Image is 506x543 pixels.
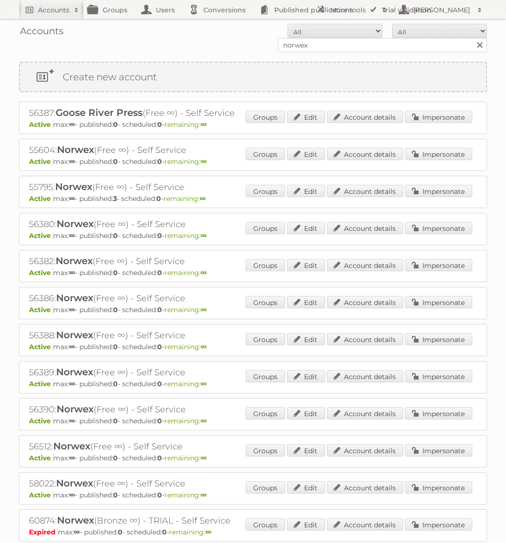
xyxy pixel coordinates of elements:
[246,518,285,531] a: Groups
[327,296,403,308] a: Account details
[69,343,75,351] strong: ∞
[287,333,325,345] a: Edit
[411,5,473,15] h2: [PERSON_NAME]
[405,444,472,457] a: Impersonate
[169,528,211,536] span: remaining:
[164,491,207,499] span: remaining:
[164,120,207,129] span: remaining:
[29,268,477,277] p: max: - published: - scheduled: -
[405,222,472,234] a: Impersonate
[29,380,477,388] p: max: - published: - scheduled: -
[157,454,162,462] strong: 0
[405,370,472,382] a: Impersonate
[200,380,207,388] strong: ∞
[157,305,162,314] strong: 0
[38,5,69,15] h2: Accounts
[29,292,362,305] h2: 56386: (Free ∞) - Self Service
[55,181,92,192] span: Norwex
[69,120,75,129] strong: ∞
[113,231,118,240] strong: 0
[29,144,362,156] h2: 55604: (Free ∞) - Self Service
[53,440,90,452] span: Norwex
[69,380,75,388] strong: ∞
[69,157,75,166] strong: ∞
[29,194,477,203] p: max: - published: - scheduled: -
[113,417,118,425] strong: 0
[405,518,472,531] a: Impersonate
[287,148,325,160] a: Edit
[246,333,285,345] a: Groups
[164,157,207,166] span: remaining:
[113,491,118,499] strong: 0
[113,194,117,203] strong: 3
[56,366,93,378] span: Norwex
[157,157,162,166] strong: 0
[157,231,162,240] strong: 0
[327,481,403,494] a: Account details
[405,407,472,419] a: Impersonate
[69,491,75,499] strong: ∞
[287,259,325,271] a: Edit
[56,292,93,304] span: Norwex
[29,491,477,499] p: max: - published: - scheduled: -
[56,329,93,341] span: Norwex
[200,194,206,203] strong: ∞
[405,333,472,345] a: Impersonate
[113,157,118,166] strong: 0
[157,380,162,388] strong: 0
[29,417,477,425] p: max: - published: - scheduled: -
[69,268,75,277] strong: ∞
[164,305,207,314] span: remaining:
[246,444,285,457] a: Groups
[164,231,207,240] span: remaining:
[162,528,167,536] strong: 0
[29,454,53,462] span: Active
[69,454,75,462] strong: ∞
[113,268,118,277] strong: 0
[156,194,161,203] strong: 0
[163,194,206,203] span: remaining:
[29,380,53,388] span: Active
[405,185,472,197] a: Impersonate
[246,296,285,308] a: Groups
[200,120,207,129] strong: ∞
[29,477,362,490] h2: 58022: (Free ∞) - Self Service
[20,63,486,91] a: Create new account
[200,268,207,277] strong: ∞
[246,259,285,271] a: Groups
[113,380,118,388] strong: 0
[29,440,362,453] h2: 56512: (Free ∞) - Self Service
[57,144,94,155] span: Norwex
[246,185,285,197] a: Groups
[327,148,403,160] a: Account details
[164,417,207,425] span: remaining:
[57,218,94,229] span: Norwex
[200,157,207,166] strong: ∞
[57,514,94,526] span: Norwex
[69,305,75,314] strong: ∞
[405,148,472,160] a: Impersonate
[29,268,53,277] span: Active
[29,231,477,240] p: max: - published: - scheduled: -
[69,417,75,425] strong: ∞
[246,111,285,123] a: Groups
[113,343,118,351] strong: 0
[405,296,472,308] a: Impersonate
[29,305,53,314] span: Active
[287,296,325,308] a: Edit
[405,259,472,271] a: Impersonate
[287,185,325,197] a: Edit
[330,5,378,15] h2: More tools
[405,481,472,494] a: Impersonate
[164,454,207,462] span: remaining:
[246,481,285,494] a: Groups
[29,417,53,425] span: Active
[287,481,325,494] a: Edit
[287,518,325,531] a: Edit
[56,107,143,118] span: Goose River Press
[118,528,123,536] strong: 0
[69,194,75,203] strong: ∞
[29,329,362,342] h2: 56388: (Free ∞) - Self Service
[113,120,118,129] strong: 0
[287,111,325,123] a: Edit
